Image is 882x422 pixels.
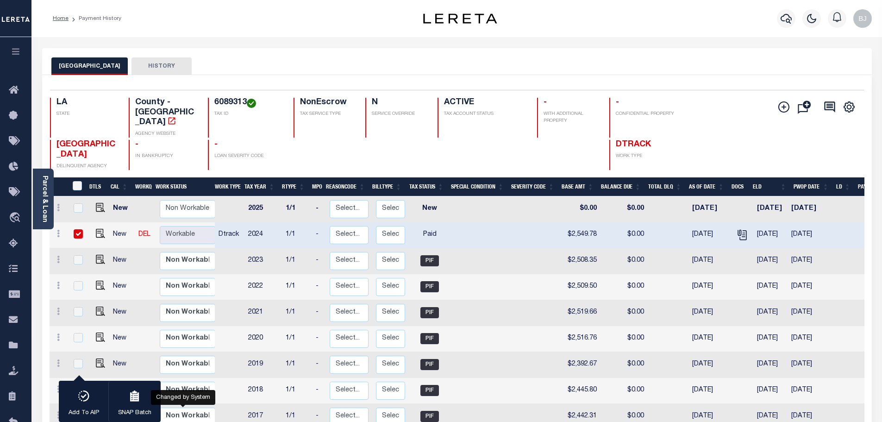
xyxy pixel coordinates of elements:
th: LD: activate to sort column ascending [832,177,854,196]
td: - [312,196,326,222]
td: $2,509.50 [561,274,601,300]
td: [DATE] [688,248,731,274]
span: PIF [420,411,439,422]
td: Dtrack [215,222,244,248]
td: [DATE] [788,300,829,326]
td: 1/1 [282,222,312,248]
span: PIF [420,255,439,266]
td: [DATE] [753,378,788,404]
td: [DATE] [688,300,731,326]
th: ELD: activate to sort column ascending [749,177,790,196]
th: &nbsp;&nbsp;&nbsp;&nbsp;&nbsp;&nbsp;&nbsp;&nbsp;&nbsp;&nbsp; [50,177,67,196]
td: New [109,352,135,378]
td: 1/1 [282,326,312,352]
td: [DATE] [688,222,731,248]
th: Tax Status: activate to sort column ascending [405,177,447,196]
td: 1/1 [282,352,312,378]
td: [DATE] [753,196,788,222]
h4: NonEscrow [300,98,355,108]
td: [DATE] [788,378,829,404]
th: CAL: activate to sort column ascending [107,177,131,196]
th: Tax Year: activate to sort column ascending [241,177,278,196]
td: 1/1 [282,248,312,274]
p: SNAP Batch [118,409,151,418]
span: - [616,98,619,107]
td: $2,508.35 [561,248,601,274]
td: $2,392.67 [561,352,601,378]
td: 2018 [244,378,282,404]
td: 2021 [244,300,282,326]
div: Changed by System [151,390,215,405]
th: Balance Due: activate to sort column ascending [597,177,644,196]
td: [DATE] [788,196,829,222]
th: Work Status [152,177,214,196]
span: - [135,140,138,149]
h4: N [372,98,426,108]
td: New [109,248,135,274]
span: PIF [420,281,439,292]
p: STATE [56,111,118,118]
span: PIF [420,333,439,344]
td: - [312,274,326,300]
th: &nbsp; [67,177,86,196]
th: Docs [728,177,750,196]
td: $0.00 [601,352,648,378]
td: [DATE] [688,274,731,300]
p: TAX ID [214,111,282,118]
span: [GEOGRAPHIC_DATA] [56,140,115,159]
td: New [109,222,135,248]
img: svg+xml;base64,PHN2ZyB4bWxucz0iaHR0cDovL3d3dy53My5vcmcvMjAwMC9zdmciIHBvaW50ZXItZXZlbnRzPSJub25lIi... [853,9,872,28]
td: [DATE] [788,352,829,378]
td: $0.00 [601,222,648,248]
a: Parcel & Loan [41,176,48,222]
a: DEL [138,231,150,238]
td: 2022 [244,274,282,300]
td: 1/1 [282,196,312,222]
td: 2023 [244,248,282,274]
td: [DATE] [688,352,731,378]
td: 2020 [244,326,282,352]
th: ReasonCode: activate to sort column ascending [322,177,369,196]
td: 1/1 [282,378,312,404]
td: New [109,326,135,352]
td: [DATE] [788,248,829,274]
td: - [312,378,326,404]
h4: 6089313 [214,98,282,108]
th: BillType: activate to sort column ascending [369,177,405,196]
td: New [109,300,135,326]
td: New [109,274,135,300]
td: 2025 [244,196,282,222]
span: - [544,98,547,107]
td: [DATE] [788,326,829,352]
p: DELINQUENT AGENCY [56,163,118,170]
td: 2024 [244,222,282,248]
span: - [214,140,218,149]
p: AGENCY WEBSITE [135,131,197,138]
td: [DATE] [753,300,788,326]
th: Work Type [211,177,241,196]
th: Total DLQ: activate to sort column ascending [644,177,685,196]
td: [DATE] [753,248,788,274]
p: LOAN SEVERITY CODE [214,153,282,160]
p: TAX SERVICE TYPE [300,111,355,118]
h4: County - [GEOGRAPHIC_DATA] [135,98,197,128]
td: $2,445.80 [561,378,601,404]
td: - [312,326,326,352]
p: WITH ADDITIONAL PROPERTY [544,111,598,125]
td: $0.00 [601,274,648,300]
img: logo-dark.svg [423,13,497,24]
td: 2019 [244,352,282,378]
h4: ACTIVE [444,98,525,108]
th: WorkQ [131,177,152,196]
button: [GEOGRAPHIC_DATA] [51,57,128,75]
th: Base Amt: activate to sort column ascending [558,177,597,196]
td: $0.00 [601,300,648,326]
td: $0.00 [601,326,648,352]
span: PIF [420,385,439,396]
button: HISTORY [131,57,192,75]
i: travel_explore [9,212,24,224]
td: $2,516.76 [561,326,601,352]
td: $2,549.78 [561,222,601,248]
td: - [312,300,326,326]
p: IN BANKRUPTCY [135,153,197,160]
